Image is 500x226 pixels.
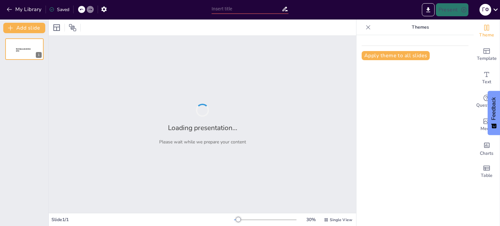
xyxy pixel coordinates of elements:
div: Add ready made slides [474,43,500,66]
div: 1 [36,52,42,58]
div: Slide 1 / 1 [51,217,234,223]
button: My Library [5,4,44,15]
p: Themes [373,20,467,35]
span: Text [482,78,491,86]
span: Questions [476,102,497,109]
div: Add images, graphics, shapes or video [474,113,500,137]
div: Add text boxes [474,66,500,90]
span: Sendsteps presentation editor [16,48,31,52]
div: Saved [49,7,69,13]
div: 30 % [303,217,319,223]
button: Present [436,3,468,16]
span: Position [69,24,76,32]
span: Table [481,172,493,179]
div: Add a table [474,160,500,183]
h2: Loading presentation... [168,123,237,132]
div: Change the overall theme [474,20,500,43]
span: Template [477,55,497,62]
span: Charts [480,150,493,157]
p: Please wait while we prepare your content [159,139,246,145]
button: Apply theme to all slides [362,51,430,60]
span: Single View [330,217,352,222]
input: Insert title [212,4,282,14]
button: Г Ф [479,3,491,16]
button: Feedback - Show survey [488,91,500,135]
span: Media [480,125,493,132]
div: Layout [51,22,62,33]
span: Feedback [491,97,497,120]
div: Add charts and graphs [474,137,500,160]
button: Export to PowerPoint [422,3,435,16]
button: Add slide [3,23,45,33]
div: Get real-time input from your audience [474,90,500,113]
span: Theme [479,32,494,39]
div: Sendsteps presentation editor1 [5,38,44,60]
div: Г Ф [479,4,491,16]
